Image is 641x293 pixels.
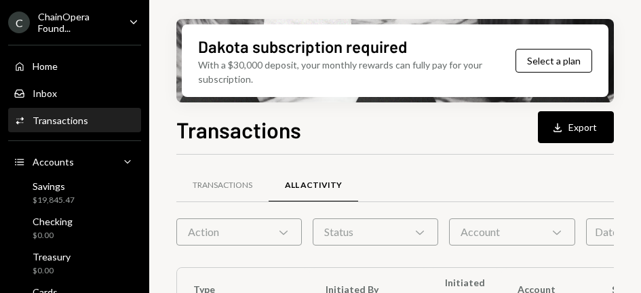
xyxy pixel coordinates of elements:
a: Checking$0.00 [8,212,141,244]
a: Savings$19,845.47 [8,176,141,209]
div: Action [176,218,302,246]
div: Checking [33,216,73,227]
div: $19,845.47 [33,195,75,206]
div: With a $30,000 deposit, your monthly rewards can fully pay for your subscription. [198,58,494,86]
a: Accounts [8,149,141,174]
a: All Activity [269,168,358,203]
div: Accounts [33,156,74,168]
a: Transactions [8,108,141,132]
button: Export [538,111,614,143]
div: Treasury [33,251,71,262]
div: Transactions [193,180,252,191]
div: Status [313,218,438,246]
a: Inbox [8,81,141,105]
div: ChainOpera Found... [38,11,118,34]
div: $0.00 [33,230,73,241]
div: Home [33,60,58,72]
div: Inbox [33,87,57,99]
a: Home [8,54,141,78]
div: Transactions [33,115,88,126]
div: Savings [33,180,75,192]
div: Dakota subscription required [198,35,407,58]
a: Transactions [176,168,269,203]
div: All Activity [285,180,342,191]
button: Select a plan [516,49,592,73]
div: C [8,12,30,33]
div: $0.00 [33,265,71,277]
h1: Transactions [176,116,301,143]
a: Treasury$0.00 [8,247,141,279]
div: Account [449,218,575,246]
